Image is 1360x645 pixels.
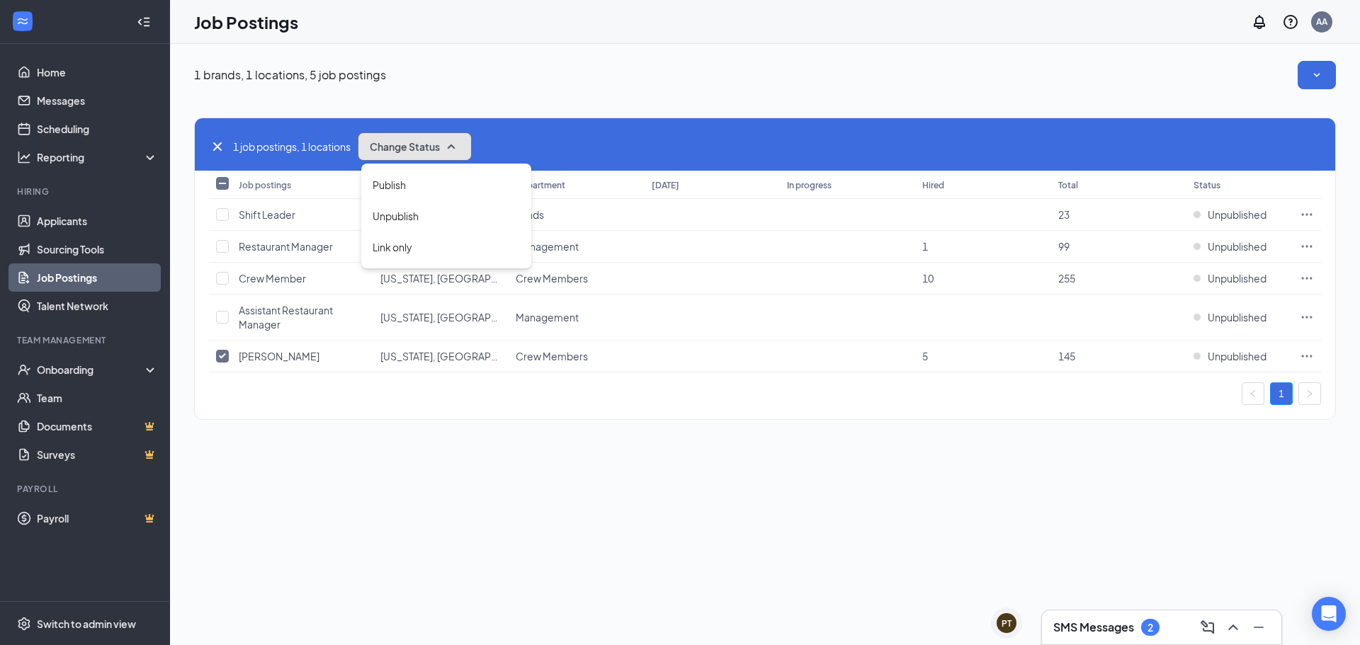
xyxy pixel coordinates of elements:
[17,483,155,495] div: Payroll
[509,199,644,231] td: Leads
[37,617,136,631] div: Switch to admin view
[380,311,540,324] span: [US_STATE], [GEOGRAPHIC_DATA]
[516,311,579,324] span: Management
[915,171,1050,199] th: Hired
[1300,310,1314,324] svg: Ellipses
[1247,616,1270,639] button: Minimize
[1058,208,1070,221] span: 23
[37,86,158,115] a: Messages
[1058,350,1075,363] span: 145
[1242,382,1264,405] li: Previous Page
[516,350,588,363] span: Crew Members
[239,179,291,191] div: Job postings
[239,240,333,253] span: Restaurant Manager
[1249,389,1257,398] span: left
[37,58,158,86] a: Home
[1305,389,1314,398] span: right
[516,272,588,285] span: Crew Members
[1298,382,1321,405] button: right
[17,334,155,346] div: Team Management
[1300,271,1314,285] svg: Ellipses
[239,272,306,285] span: Crew Member
[380,350,540,363] span: [US_STATE], [GEOGRAPHIC_DATA]
[1300,207,1314,222] svg: Ellipses
[1312,597,1346,631] div: Open Intercom Messenger
[1196,616,1219,639] button: ComposeMessage
[1199,619,1216,636] svg: ComposeMessage
[1208,271,1266,285] span: Unpublished
[37,384,158,412] a: Team
[37,235,158,263] a: Sourcing Tools
[37,504,158,532] a: PayrollCrown
[1051,171,1186,199] th: Total
[1300,349,1314,363] svg: Ellipses
[1298,61,1336,89] button: SmallChevronDown
[1208,310,1266,324] span: Unpublished
[1208,349,1266,363] span: Unpublished
[1058,240,1070,253] span: 99
[37,412,158,440] a: DocumentsCrown
[922,272,934,285] span: 10
[16,14,30,28] svg: WorkstreamLogo
[1316,16,1327,28] div: AA
[37,150,159,164] div: Reporting
[373,295,509,341] td: Washington, MO
[37,115,158,143] a: Scheduling
[1298,382,1321,405] li: Next Page
[1251,13,1268,30] svg: Notifications
[1208,207,1266,222] span: Unpublished
[358,132,472,161] button: Change StatusSmallChevronUp
[1053,620,1134,635] h3: SMS Messages
[1058,272,1075,285] span: 255
[233,139,351,154] span: 1 job postings, 1 locations
[373,263,509,295] td: Washington, MO
[516,240,579,253] span: Management
[37,263,158,292] a: Job Postings
[137,15,151,29] svg: Collapse
[373,208,419,224] span: Unpublish
[645,171,780,199] th: [DATE]
[1250,619,1267,636] svg: Minimize
[509,295,644,341] td: Management
[509,231,644,263] td: Management
[1282,13,1299,30] svg: QuestionInfo
[17,617,31,631] svg: Settings
[194,67,386,83] p: 1 brands, 1 locations, 5 job postings
[209,138,226,155] svg: Cross
[37,292,158,320] a: Talent Network
[239,350,319,363] span: [PERSON_NAME]
[37,440,158,469] a: SurveysCrown
[17,150,31,164] svg: Analysis
[17,363,31,377] svg: UserCheck
[239,208,295,221] span: Shift Leader
[373,239,412,255] span: Link only
[1002,617,1011,629] div: PT
[1208,239,1266,253] span: Unpublished
[516,179,565,191] div: Department
[373,341,509,372] td: Washington, MO
[1300,239,1314,253] svg: Ellipses
[443,138,460,155] svg: SmallChevronUp
[1186,171,1293,199] th: Status
[1222,616,1245,639] button: ChevronUp
[780,171,915,199] th: In progress
[373,177,406,193] span: Publish
[370,142,440,152] span: Change Status
[37,207,158,235] a: Applicants
[1310,68,1324,82] svg: SmallChevronDown
[1270,382,1293,405] li: 1
[1147,622,1153,634] div: 2
[1225,619,1242,636] svg: ChevronUp
[922,350,928,363] span: 5
[17,185,155,198] div: Hiring
[1242,382,1264,405] button: left
[509,263,644,295] td: Crew Members
[1271,383,1292,404] a: 1
[239,304,333,331] span: Assistant Restaurant Manager
[37,363,146,377] div: Onboarding
[922,240,928,253] span: 1
[509,341,644,372] td: Crew Members
[380,272,540,285] span: [US_STATE], [GEOGRAPHIC_DATA]
[194,10,298,34] h1: Job Postings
